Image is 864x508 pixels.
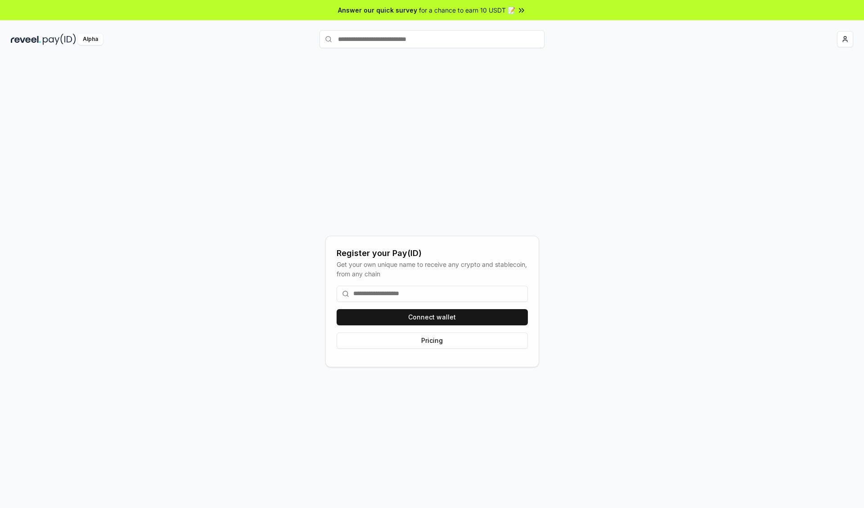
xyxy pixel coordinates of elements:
div: Get your own unique name to receive any crypto and stablecoin, from any chain [337,260,528,279]
div: Register your Pay(ID) [337,247,528,260]
span: Answer our quick survey [338,5,417,15]
button: Connect wallet [337,309,528,325]
div: Alpha [78,34,103,45]
img: pay_id [43,34,76,45]
span: for a chance to earn 10 USDT 📝 [419,5,515,15]
button: Pricing [337,333,528,349]
img: reveel_dark [11,34,41,45]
